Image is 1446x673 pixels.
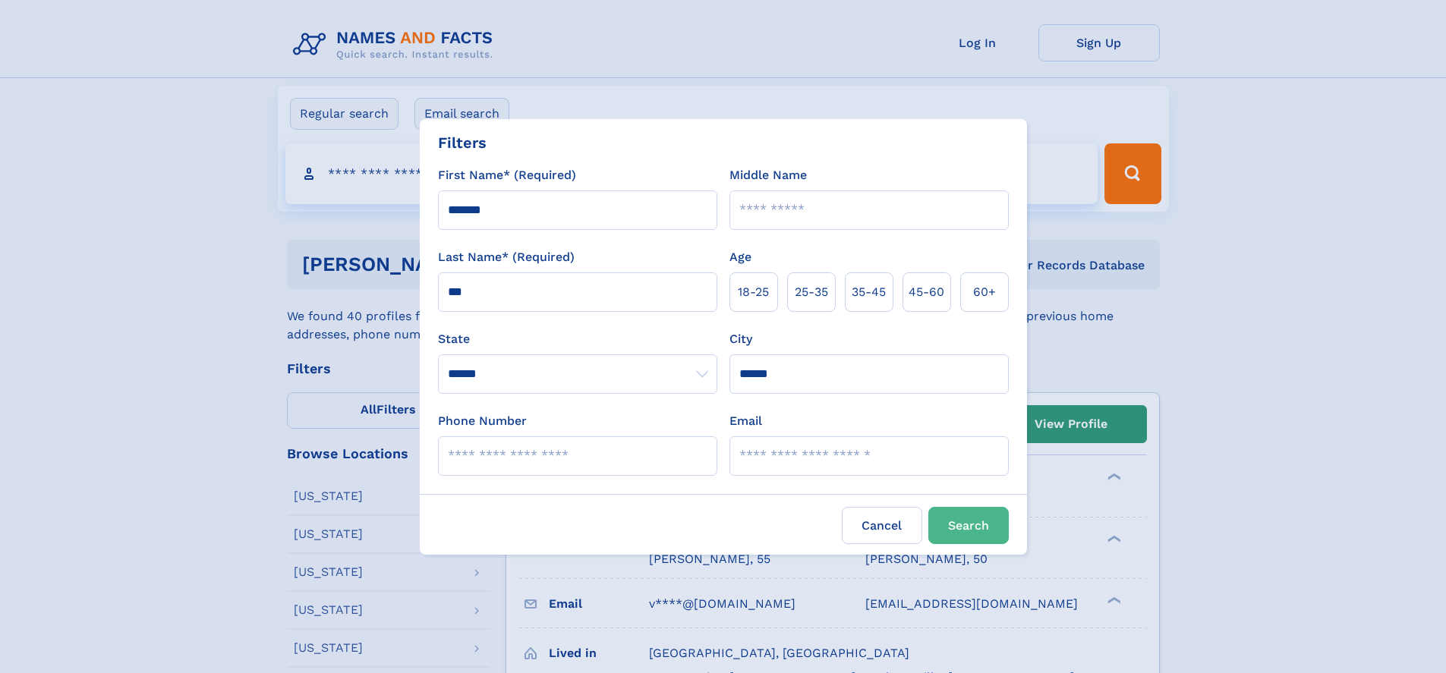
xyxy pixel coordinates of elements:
[438,131,487,154] div: Filters
[729,330,752,348] label: City
[852,283,886,301] span: 35‑45
[973,283,996,301] span: 60+
[928,507,1009,544] button: Search
[795,283,828,301] span: 25‑35
[842,507,922,544] label: Cancel
[438,412,527,430] label: Phone Number
[438,166,576,184] label: First Name* (Required)
[738,283,769,301] span: 18‑25
[438,330,717,348] label: State
[909,283,944,301] span: 45‑60
[729,412,762,430] label: Email
[438,248,575,266] label: Last Name* (Required)
[729,166,807,184] label: Middle Name
[729,248,751,266] label: Age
